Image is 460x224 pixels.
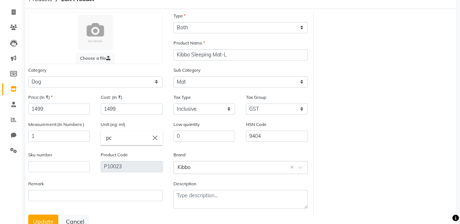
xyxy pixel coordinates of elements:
[173,181,196,187] label: Description
[173,121,200,128] label: Low quantity
[28,152,52,158] label: Sku number
[28,181,44,187] label: Remark
[290,164,296,171] span: Clear all
[246,94,266,101] label: Tax Group
[101,121,125,128] label: Unit:(eg: ml)
[151,134,159,142] i: Close
[101,161,162,172] input: Leave empty to Autogenerate
[101,152,128,158] label: Product Code
[76,53,115,64] label: Choose a file
[173,67,200,73] label: Sub Category
[101,94,122,101] label: Cost: (In ₹)
[78,15,113,50] img: Cinque Terre
[173,13,185,19] label: Type
[173,94,191,101] label: Tax Type
[28,94,53,101] label: Price:(In ₹)
[173,152,185,158] label: Brand
[28,67,46,73] label: Category
[173,40,205,46] label: Product Name
[28,121,84,128] label: Measurement:(In Numbers )
[246,121,267,128] label: HSN Code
